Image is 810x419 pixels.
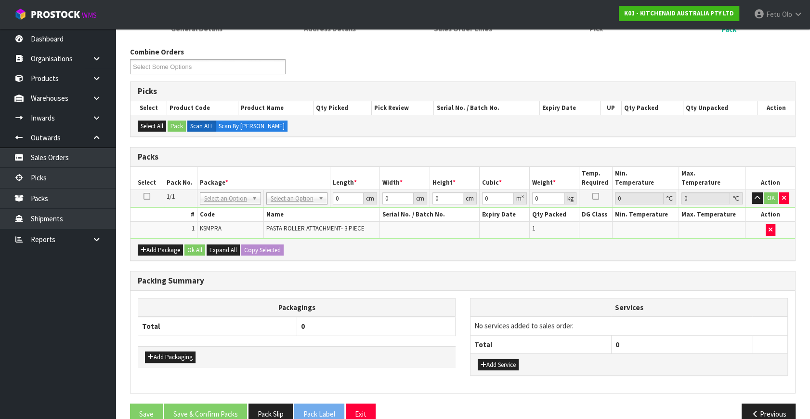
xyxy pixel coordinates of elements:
[613,167,679,189] th: Min. Temperature
[664,192,676,204] div: ℃
[364,192,377,204] div: cm
[131,208,197,222] th: #
[430,167,480,189] th: Height
[263,208,380,222] th: Name
[330,167,380,189] th: Length
[540,101,601,115] th: Expiry Date
[745,208,796,222] th: Action
[168,121,186,132] button: Pack
[187,121,216,132] label: Scan ALL
[683,101,757,115] th: Qty Unpacked
[184,244,205,256] button: Ok All
[613,208,679,222] th: Min. Temperature
[679,167,745,189] th: Max. Temperature
[601,101,622,115] th: UP
[579,208,613,222] th: DG Class
[619,6,739,21] a: K01 - KITCHENAID AUSTRALIA PTY LTD
[271,193,314,204] span: Select an Option
[766,10,781,19] span: Fetu
[138,276,788,285] h3: Packing Summary
[138,87,788,96] h3: Picks
[209,246,237,254] span: Expand All
[207,244,240,256] button: Expand All
[14,8,26,20] img: cube-alt.png
[679,208,745,222] th: Max. Temperature
[380,167,430,189] th: Width
[130,47,184,57] label: Combine Orders
[197,167,330,189] th: Package
[565,192,576,204] div: kg
[372,101,434,115] th: Pick Review
[138,317,297,336] th: Total
[380,208,480,222] th: Serial No. / Batch No.
[145,351,196,363] button: Add Packaging
[197,208,263,222] th: Code
[624,9,734,17] strong: K01 - KITCHENAID AUSTRALIA PTY LTD
[31,8,80,21] span: ProStock
[266,224,365,232] span: PASTA ROLLER ATTACHMENT- 3 PIECE
[745,167,796,189] th: Action
[730,192,743,204] div: ℃
[167,101,238,115] th: Product Code
[301,322,305,331] span: 0
[721,24,736,34] span: Pack
[138,152,788,162] h3: Packs
[434,101,540,115] th: Serial No. / Batch No.
[621,101,683,115] th: Qty Packed
[138,244,183,256] button: Add Package
[757,101,795,115] th: Action
[615,340,619,349] span: 0
[414,192,427,204] div: cm
[313,101,371,115] th: Qty Picked
[238,101,313,115] th: Product Name
[131,101,167,115] th: Select
[138,121,166,132] button: Select All
[192,224,195,232] span: 1
[138,298,456,317] th: Packagings
[216,121,287,132] label: Scan By [PERSON_NAME]
[764,192,778,204] button: OK
[532,224,535,232] span: 1
[782,10,792,19] span: Olo
[463,192,477,204] div: cm
[522,193,524,200] sup: 3
[480,167,530,189] th: Cubic
[514,192,527,204] div: m
[164,167,197,189] th: Pack No.
[529,208,579,222] th: Qty Packed
[470,317,787,335] td: No services added to sales order.
[241,244,284,256] button: Copy Selected
[480,208,530,222] th: Expiry Date
[200,224,222,232] span: KSMPRA
[204,193,248,204] span: Select an Option
[579,167,613,189] th: Temp. Required
[82,11,97,20] small: WMS
[131,167,164,189] th: Select
[470,335,611,353] th: Total
[167,192,175,201] span: 1/1
[529,167,579,189] th: Weight
[478,359,519,371] button: Add Service
[470,298,787,317] th: Services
